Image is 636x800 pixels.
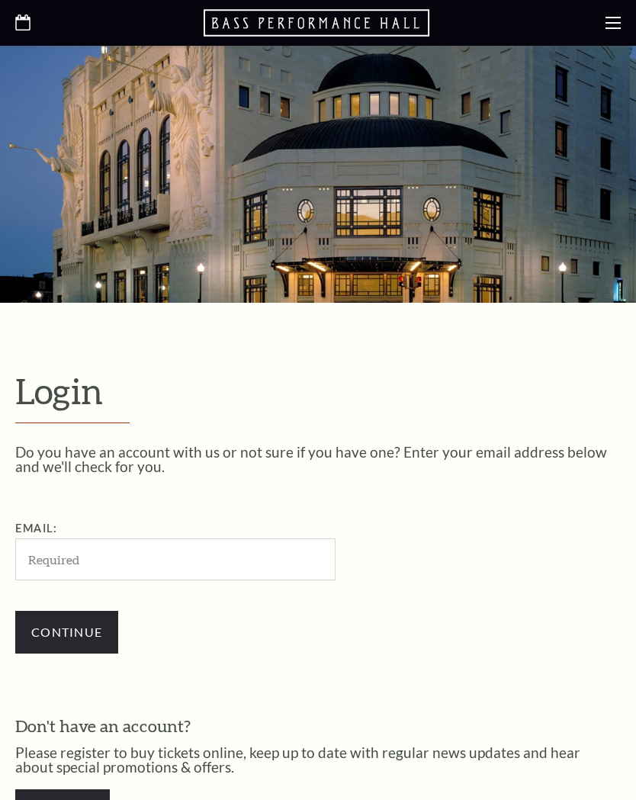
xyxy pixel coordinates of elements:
p: Please register to buy tickets online, keep up to date with regular news updates and hear about s... [15,745,621,774]
label: Email: [15,522,57,535]
input: Required [15,538,336,580]
span: Login [15,369,103,412]
h3: Don't have an account? [15,715,621,738]
p: Do you have an account with us or not sure if you have one? Enter your email address below and we... [15,445,621,474]
input: Continue [15,611,118,654]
